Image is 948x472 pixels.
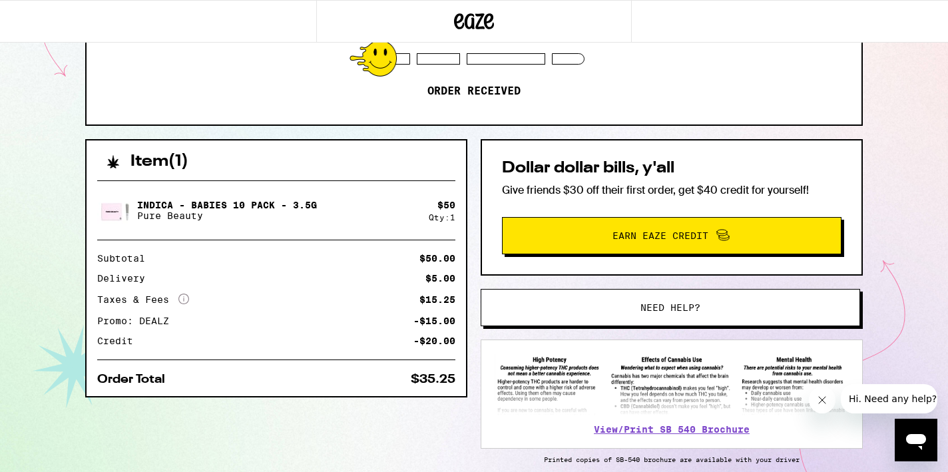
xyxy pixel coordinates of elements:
div: Taxes & Fees [97,294,189,306]
p: Printed copies of SB-540 brochure are available with your driver [481,455,863,463]
p: Order received [427,85,521,98]
div: Order Total [97,373,174,385]
div: Delivery [97,274,154,283]
div: $35.25 [411,373,455,385]
span: Need help? [640,303,700,312]
span: Earn Eaze Credit [612,231,708,240]
img: SB 540 Brochure preview [495,354,849,415]
h2: Item ( 1 ) [130,154,188,170]
div: $50.00 [419,254,455,263]
button: Earn Eaze Credit [502,217,841,254]
a: View/Print SB 540 Brochure [594,424,750,435]
div: Subtotal [97,254,154,263]
div: Qty: 1 [429,213,455,222]
iframe: Button to launch messaging window [895,419,937,461]
iframe: Message from company [841,384,937,413]
p: Give friends $30 off their first order, get $40 credit for yourself! [502,183,841,197]
img: Indica - Babies 10 Pack - 3.5g [97,192,134,229]
p: Pure Beauty [137,210,317,221]
div: Promo: DEALZ [97,316,178,326]
p: Indica - Babies 10 Pack - 3.5g [137,200,317,210]
iframe: Close message [809,387,835,413]
h2: Dollar dollar bills, y'all [502,160,841,176]
div: -$20.00 [413,336,455,346]
div: $5.00 [425,274,455,283]
div: $15.25 [419,295,455,304]
div: -$15.00 [413,316,455,326]
button: Need help? [481,289,860,326]
div: $ 50 [437,200,455,210]
div: Credit [97,336,142,346]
